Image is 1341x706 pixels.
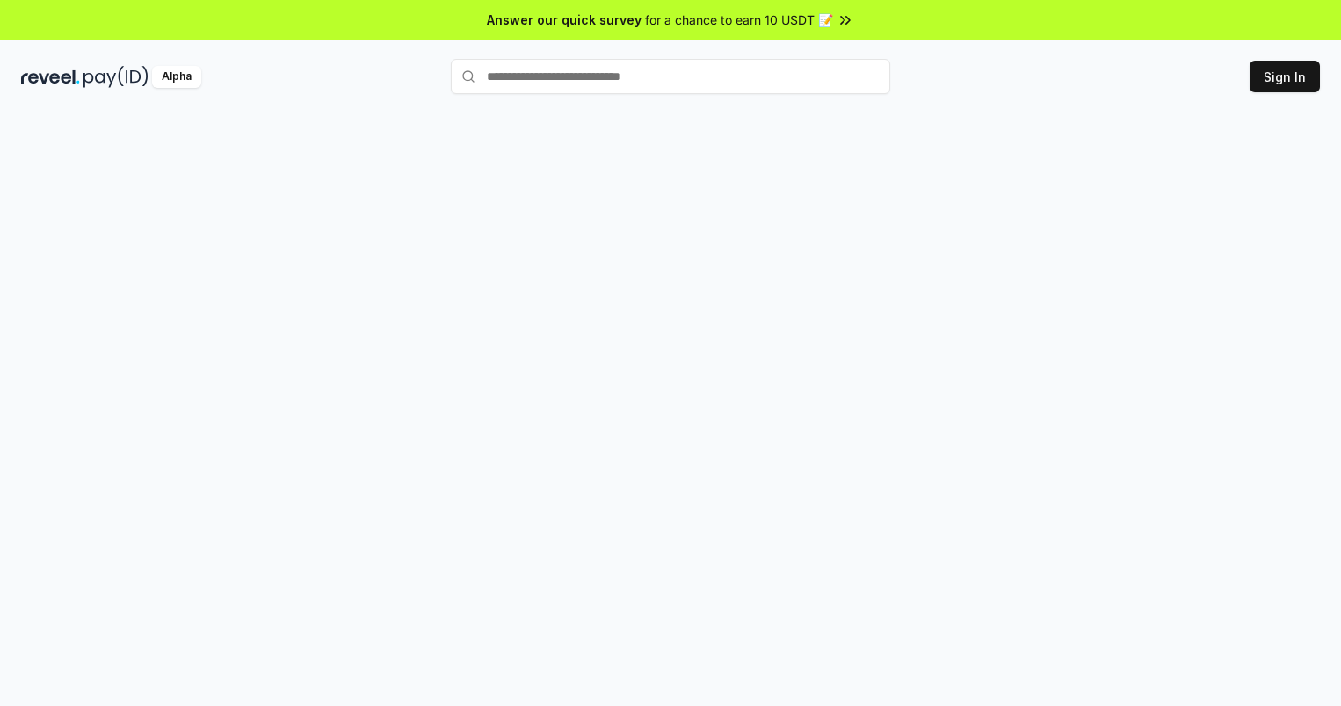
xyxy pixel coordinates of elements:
span: for a chance to earn 10 USDT 📝 [645,11,833,29]
img: pay_id [83,66,149,88]
div: Alpha [152,66,201,88]
img: reveel_dark [21,66,80,88]
button: Sign In [1250,61,1320,92]
span: Answer our quick survey [487,11,642,29]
